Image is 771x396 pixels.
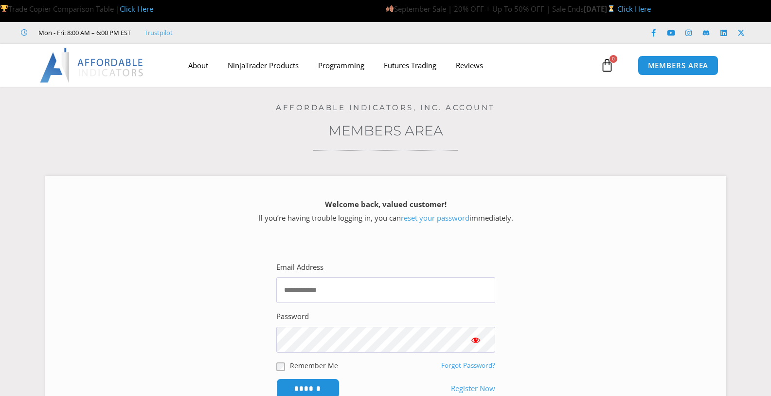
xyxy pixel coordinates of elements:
[62,198,709,225] p: If you’re having trouble logging in, you can immediately.
[584,4,617,14] strong: [DATE]
[586,51,628,79] a: 0
[386,4,584,14] span: September Sale | 20% OFF + Up To 50% OFF | Sale Ends
[401,213,469,223] a: reset your password
[290,360,338,371] label: Remember Me
[36,27,131,38] span: Mon - Fri: 8:00 AM – 6:00 PM EST
[446,54,493,76] a: Reviews
[179,54,598,76] nav: Menu
[325,199,447,209] strong: Welcome back, valued customer!
[144,27,173,38] a: Trustpilot
[276,103,495,112] a: Affordable Indicators, Inc. Account
[386,5,394,12] img: 🍂
[0,5,8,12] img: 🏆
[276,310,309,323] label: Password
[328,122,443,139] a: Members Area
[120,4,153,14] a: Click Here
[218,54,308,76] a: NinjaTrader Products
[276,261,323,274] label: Email Address
[648,62,709,69] span: MEMBERS AREA
[441,361,495,370] a: Forgot Password?
[374,54,446,76] a: Futures Trading
[456,327,495,353] button: Show password
[451,382,495,396] a: Register Now
[610,55,617,63] span: 0
[617,4,651,14] a: Click Here
[179,54,218,76] a: About
[40,48,144,83] img: LogoAI | Affordable Indicators – NinjaTrader
[608,5,615,12] img: ⏳
[638,56,719,75] a: MEMBERS AREA
[308,54,374,76] a: Programming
